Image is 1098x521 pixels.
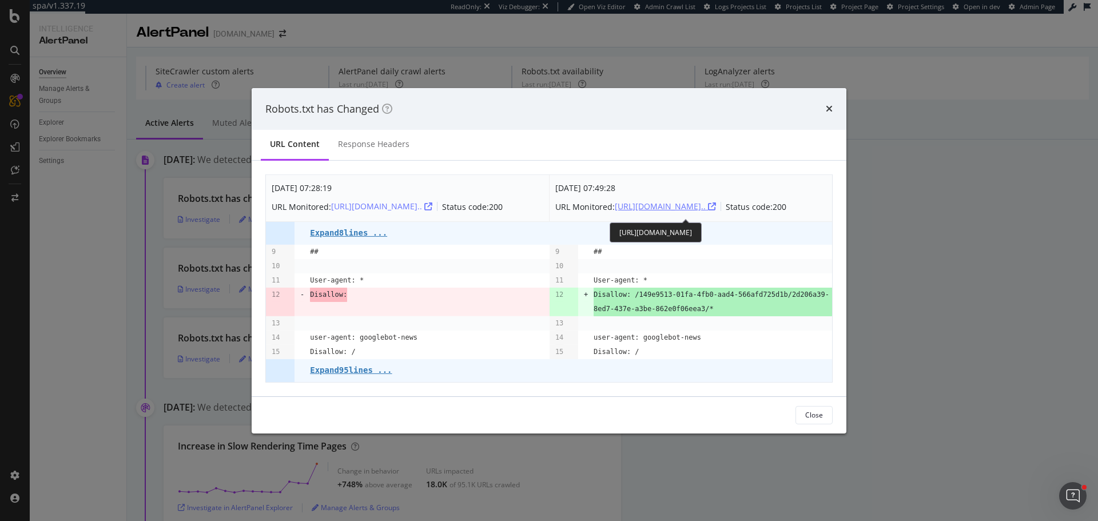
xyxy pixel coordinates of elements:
[270,138,320,150] div: URL Content
[555,197,786,216] div: URL Monitored: Status code: 200
[555,273,563,288] pre: 11
[272,316,280,331] pre: 13
[272,288,280,302] pre: 12
[310,345,355,359] pre: Disallow: /
[265,101,392,116] div: Robots.txt has Changed
[272,273,280,288] pre: 11
[310,288,347,302] span: Disallow:
[310,245,318,259] pre: ##
[594,345,639,359] pre: Disallow: /
[594,331,701,345] pre: user-agent: googlebot-news
[300,288,304,302] pre: -
[594,245,602,259] pre: ##
[615,197,716,216] button: [URL][DOMAIN_NAME]..
[272,331,280,345] pre: 14
[555,181,786,195] div: [DATE] 07:49:28
[826,101,833,116] div: times
[805,410,823,420] div: Close
[555,345,563,359] pre: 15
[1059,482,1087,510] iframe: Intercom live chat
[331,197,432,216] button: [URL][DOMAIN_NAME]..
[310,273,364,288] pre: User-agent: *
[555,288,563,302] pre: 12
[555,245,559,259] pre: 9
[272,259,280,273] pre: 10
[252,88,846,433] div: modal
[272,345,280,359] pre: 15
[795,406,833,424] button: Close
[594,288,832,316] span: Disallow: /149e9513-01fa-4fb0-aad4-566afd725d1b/2d206a39-8ed7-437e-a3be-862e0f06eea3/*
[272,181,503,195] div: [DATE] 07:28:19
[610,222,702,242] div: [URL][DOMAIN_NAME]
[584,288,588,302] pre: +
[555,259,563,273] pre: 10
[310,228,387,237] pre: Expand 8 lines ...
[272,245,276,259] pre: 9
[555,316,563,331] pre: 13
[338,138,409,150] div: Response Headers
[272,197,503,216] div: URL Monitored: Status code: 200
[310,331,417,345] pre: user-agent: googlebot-news
[555,331,563,345] pre: 14
[615,201,716,212] a: [URL][DOMAIN_NAME]..
[331,201,432,212] a: [URL][DOMAIN_NAME]..
[594,273,647,288] pre: User-agent: *
[310,365,392,375] pre: Expand 95 lines ...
